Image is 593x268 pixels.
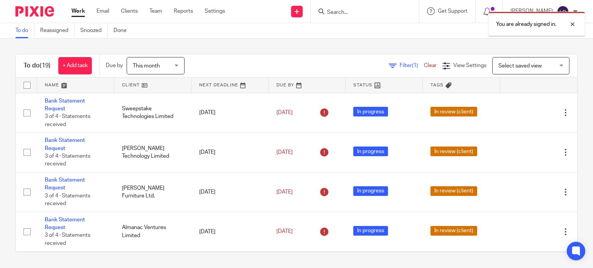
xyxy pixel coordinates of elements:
[45,98,85,111] a: Bank Statement Request
[205,7,225,15] a: Settings
[114,172,191,212] td: [PERSON_NAME] Furniture Ltd.
[71,7,85,15] a: Work
[353,147,388,156] span: In progress
[114,133,191,172] td: [PERSON_NAME] Technology Limited
[174,7,193,15] a: Reports
[276,229,293,234] span: [DATE]
[430,147,477,156] span: In review (client)
[15,6,54,17] img: Pixie
[191,133,269,172] td: [DATE]
[430,226,477,236] span: In review (client)
[276,189,293,195] span: [DATE]
[430,186,477,196] span: In review (client)
[557,5,569,18] img: svg%3E
[80,23,108,38] a: Snoozed
[97,7,109,15] a: Email
[149,7,162,15] a: Team
[353,107,388,116] span: In progress
[45,233,90,246] span: 3 of 4 · Statements received
[400,63,424,68] span: Filter
[45,153,90,167] span: 3 of 4 · Statements received
[191,93,269,133] td: [DATE]
[45,138,85,151] a: Bank Statement Request
[24,62,51,70] h1: To do
[424,63,437,68] a: Clear
[114,93,191,133] td: Sweepstake Technologies Limited
[15,23,34,38] a: To do
[40,23,75,38] a: Reassigned
[191,212,269,251] td: [DATE]
[45,177,85,190] a: Bank Statement Request
[276,110,293,115] span: [DATE]
[276,150,293,155] span: [DATE]
[430,83,444,87] span: Tags
[114,212,191,251] td: Almanac Ventures Limited
[45,114,90,127] span: 3 of 4 · Statements received
[58,57,92,74] a: + Add task
[45,193,90,207] span: 3 of 4 · Statements received
[133,63,160,69] span: This month
[453,63,486,68] span: View Settings
[430,107,477,116] span: In review (client)
[121,7,138,15] a: Clients
[412,63,418,68] span: (1)
[40,62,51,69] span: (19)
[496,20,556,28] p: You are already signed in.
[106,62,123,69] p: Due by
[114,23,132,38] a: Done
[45,217,85,230] a: Bank Statement Request
[353,186,388,196] span: In progress
[191,172,269,212] td: [DATE]
[353,226,388,236] span: In progress
[498,63,542,69] span: Select saved view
